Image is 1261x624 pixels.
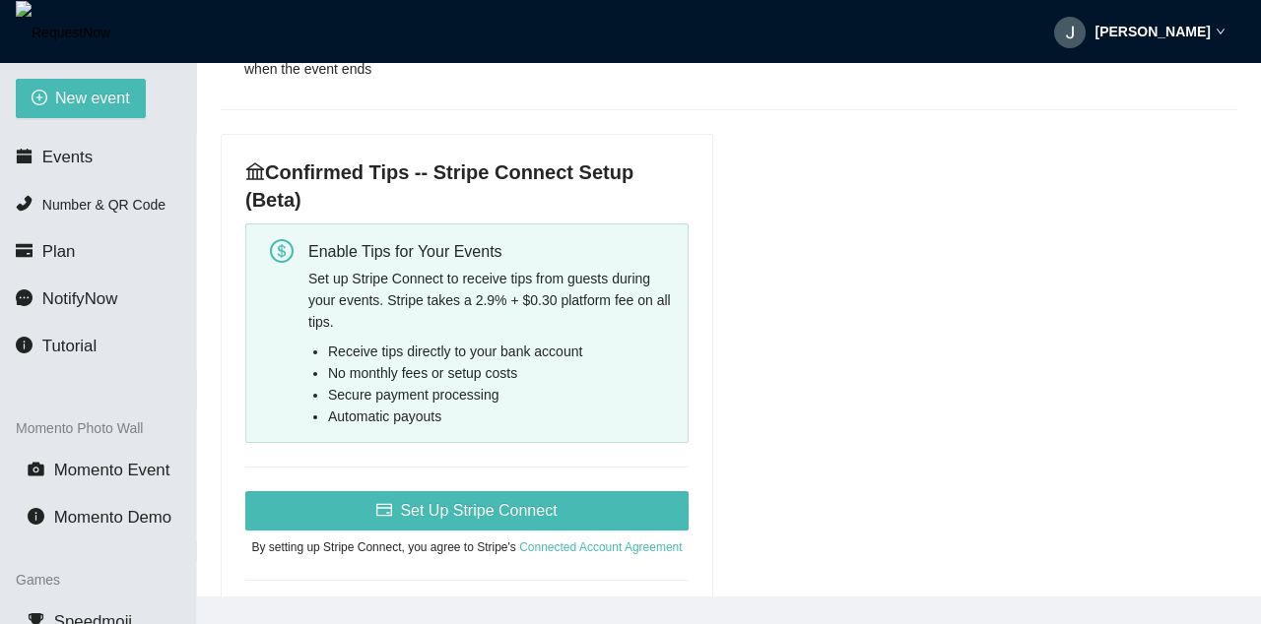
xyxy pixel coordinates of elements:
span: By setting up Stripe Connect, you agree to Stripe's [251,540,682,554]
span: dollar [270,239,294,263]
span: Number & QR Code [42,197,166,213]
div: Enable Tips for Your Events [308,239,673,264]
span: phone [16,195,33,212]
li: Automatic payouts [328,406,673,427]
button: credit-cardSet Up Stripe Connect [245,491,689,530]
img: RequestNow [16,1,110,64]
span: down [1216,27,1226,36]
img: ACg8ocK3gkUkjpe1c0IxWLUlv1TSlZ79iN_bDPixWr38nCtUbSolTQ=s96-c [1054,17,1086,48]
span: Tutorial [42,337,97,355]
li: Receive tips directly to your bank account [328,341,673,362]
span: Momento Event [54,461,170,479]
span: info-circle [28,508,44,525]
span: credit-card [376,502,392,521]
span: calendar [16,148,33,164]
span: Set Up Stripe Connect [400,498,557,523]
li: No monthly fees or setup costs [328,362,673,384]
li: Secure payment processing [328,384,673,406]
span: plus-circle [32,90,47,108]
span: message [16,289,33,306]
span: NotifyNow [42,289,117,308]
span: info-circle [16,337,33,353]
div: Set up Stripe Connect to receive tips from guests during your events. Stripe takes a 2.9% + $0.30... [308,268,673,333]
button: plus-circleNew event [16,79,146,118]
span: Events [42,148,93,166]
span: bank [245,161,265,181]
a: Connected Account Agreement [519,540,682,554]
span: camera [28,461,44,477]
strong: [PERSON_NAME] [1095,24,1211,39]
span: Plan [42,242,76,261]
span: New event [55,86,130,110]
span: Momento Demo [54,508,171,527]
span: credit-card [16,242,33,259]
h4: Confirmed Tips -- Stripe Connect Setup (Beta) [245,158,689,214]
